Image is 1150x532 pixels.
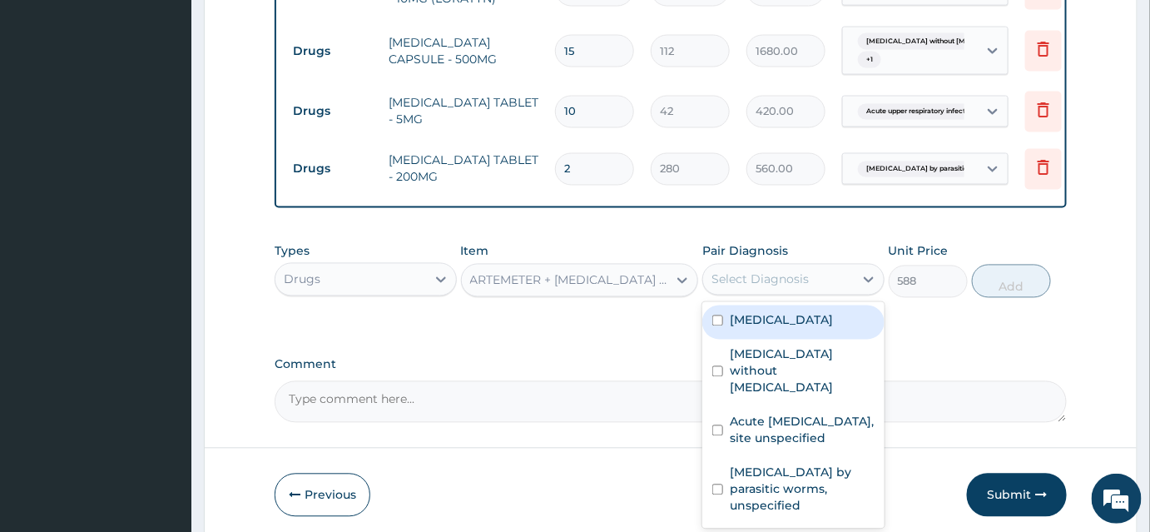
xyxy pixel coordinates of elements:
[285,97,380,127] td: Drugs
[97,160,230,328] span: We're online!
[275,474,370,517] button: Previous
[711,271,809,288] div: Select Diagnosis
[470,272,670,289] div: ARTEMETER + [MEDICAL_DATA] TABLET - 80/480MG (LONART DS)
[858,104,979,121] span: Acute upper respiratory infect...
[31,83,67,125] img: d_794563401_company_1708531726252_794563401
[858,162,1005,178] span: [MEDICAL_DATA] by parasitic worms...
[380,87,547,137] td: [MEDICAL_DATA] TABLET - 5MG
[730,465,875,515] label: [MEDICAL_DATA] by parasitic worms, unspecified
[380,144,547,194] td: [MEDICAL_DATA] TABLET - 200MG
[730,346,875,396] label: [MEDICAL_DATA] without [MEDICAL_DATA]
[730,312,833,329] label: [MEDICAL_DATA]
[8,355,317,413] textarea: Type your message and hit 'Enter'
[967,474,1067,517] button: Submit
[858,33,1026,50] span: [MEDICAL_DATA] without [MEDICAL_DATA]
[284,271,320,288] div: Drugs
[380,26,547,76] td: [MEDICAL_DATA] CAPSULE - 500MG
[275,245,310,259] label: Types
[972,265,1051,298] button: Add
[285,36,380,67] td: Drugs
[275,358,1067,372] label: Comment
[730,414,875,447] label: Acute [MEDICAL_DATA], site unspecified
[87,93,280,115] div: Chat with us now
[702,243,788,260] label: Pair Diagnosis
[858,52,881,68] span: + 1
[889,243,949,260] label: Unit Price
[461,243,489,260] label: Item
[273,8,313,48] div: Minimize live chat window
[285,154,380,185] td: Drugs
